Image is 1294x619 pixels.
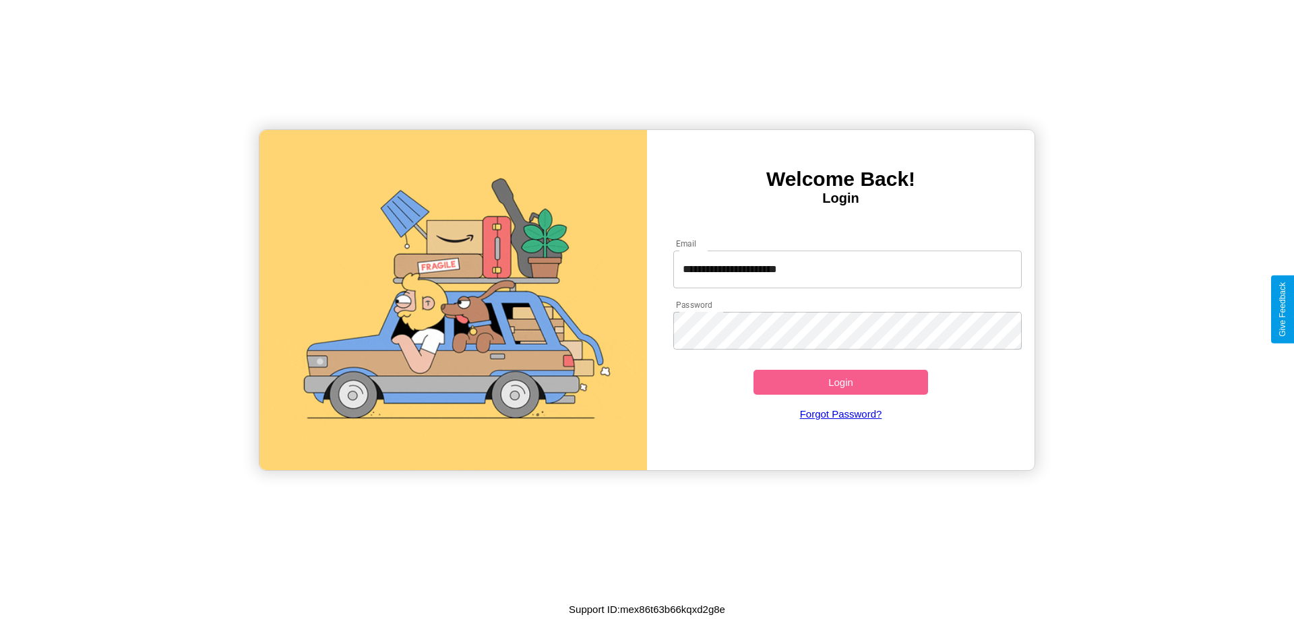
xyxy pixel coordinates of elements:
h3: Welcome Back! [647,168,1035,191]
p: Support ID: mex86t63b66kqxd2g8e [569,600,725,618]
div: Give Feedback [1278,282,1287,337]
button: Login [753,370,928,395]
h4: Login [647,191,1035,206]
label: Password [676,299,712,311]
img: gif [259,130,647,470]
label: Email [676,238,697,249]
a: Forgot Password? [667,395,1016,433]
